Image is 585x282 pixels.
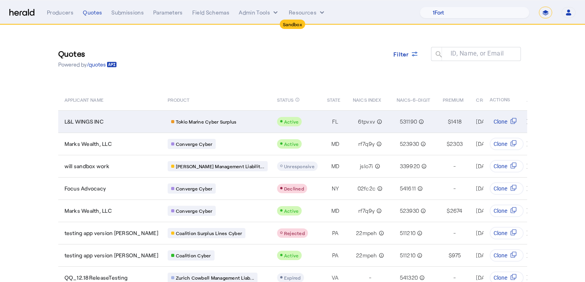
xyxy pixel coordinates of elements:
[494,185,508,192] span: Clone
[494,274,508,282] span: Clone
[443,95,464,103] span: PREMIUM
[453,162,456,170] span: -
[373,162,380,170] mat-icon: info_outline
[419,140,426,148] mat-icon: info_outline
[192,9,230,16] div: Field Schemas
[490,182,524,195] button: Clone
[375,207,382,215] mat-icon: info_outline
[332,251,339,259] span: PA
[417,118,424,126] mat-icon: info_outline
[284,208,299,214] span: Active
[284,230,305,236] span: Rejected
[358,207,375,215] span: rf7q9y
[356,229,377,237] span: 22mpeh
[400,274,418,282] span: 541320
[295,95,300,104] mat-icon: info_outline
[332,185,339,192] span: NY
[369,274,371,282] span: -
[419,207,426,215] mat-icon: info_outline
[476,163,514,169] span: [DATE] 3:06 PM
[356,251,377,259] span: 22mpeh
[476,230,517,236] span: [DATE] 10:56 AM
[176,141,213,147] span: Converge Cyber
[353,95,381,103] span: NAICS INDEX
[400,118,417,126] span: 531190
[284,141,299,147] span: Active
[358,185,376,192] span: 02fc2c
[415,229,422,237] mat-icon: info_outline
[476,140,516,147] span: [DATE] 12:02 PM
[483,88,527,110] th: ACTIONS
[64,251,158,259] span: testing app version [PERSON_NAME]
[476,252,517,259] span: [DATE] 10:56 AM
[431,50,444,60] mat-icon: search
[284,186,304,191] span: Declined
[450,140,463,148] span: 2303
[377,229,384,237] mat-icon: info_outline
[47,9,73,16] div: Producers
[400,162,420,170] span: 339920
[416,185,423,192] mat-icon: info_outline
[453,274,456,282] span: -
[176,119,237,125] span: Tokio Marine Cyber Surplus
[168,95,190,103] span: PRODUCT
[64,185,106,192] span: Focus Advocacy
[289,9,326,16] button: Resources dropdown menu
[420,162,427,170] mat-icon: info_outline
[360,162,373,170] span: jslo7i
[375,140,382,148] mat-icon: info_outline
[176,252,211,259] span: Coalition Cyber
[400,140,419,148] span: 523930
[450,207,463,215] span: 2674
[494,140,508,148] span: Clone
[377,251,384,259] mat-icon: info_outline
[476,207,513,214] span: [DATE] 1:42 PM
[400,229,416,237] span: 511210
[418,274,425,282] mat-icon: info_outline
[58,48,117,59] h3: Quotes
[331,207,340,215] span: MD
[375,118,382,126] mat-icon: info_outline
[358,140,375,148] span: rf7q9y
[176,185,213,192] span: Converge Cyber
[332,118,338,126] span: FL
[490,138,524,150] button: Clone
[239,9,279,16] button: internal dropdown menu
[453,185,456,192] span: -
[452,251,461,259] span: 975
[400,185,416,192] span: 541611
[284,119,299,124] span: Active
[64,140,112,148] span: Marks Wealth, LLC
[494,251,508,259] span: Clone
[64,118,104,126] span: L&L WINGS INC
[176,163,264,169] span: [PERSON_NAME] Management Liabilit...
[280,20,305,29] div: Sandbox
[153,9,183,16] div: Parameters
[376,185,383,192] mat-icon: info_outline
[284,163,315,169] span: Unresponsive
[476,274,516,281] span: [DATE] 12:30 PM
[327,95,340,103] span: STATE
[331,162,340,170] span: MD
[284,275,301,280] span: Expired
[415,251,422,259] mat-icon: info_outline
[453,229,456,237] span: -
[64,162,109,170] span: will sandbox work
[284,253,299,258] span: Active
[176,275,254,281] span: Zurich Cowbell Management Liab...
[87,61,117,68] a: /quotes
[490,205,524,217] button: Clone
[476,95,497,103] span: CREATED
[397,95,430,103] span: NAICS-6-DIGIT
[83,9,102,16] div: Quotes
[64,229,158,237] span: testing app version [PERSON_NAME]
[9,9,34,16] img: Herald Logo
[490,115,524,128] button: Clone
[64,207,112,215] span: Marks Wealth, LLC
[64,95,104,103] span: APPLICANT NAME
[490,249,524,262] button: Clone
[332,274,339,282] span: VA
[447,207,450,215] span: $
[176,230,242,236] span: Coalition Surplus Lines Cyber
[476,118,514,125] span: [DATE] 2:26 PM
